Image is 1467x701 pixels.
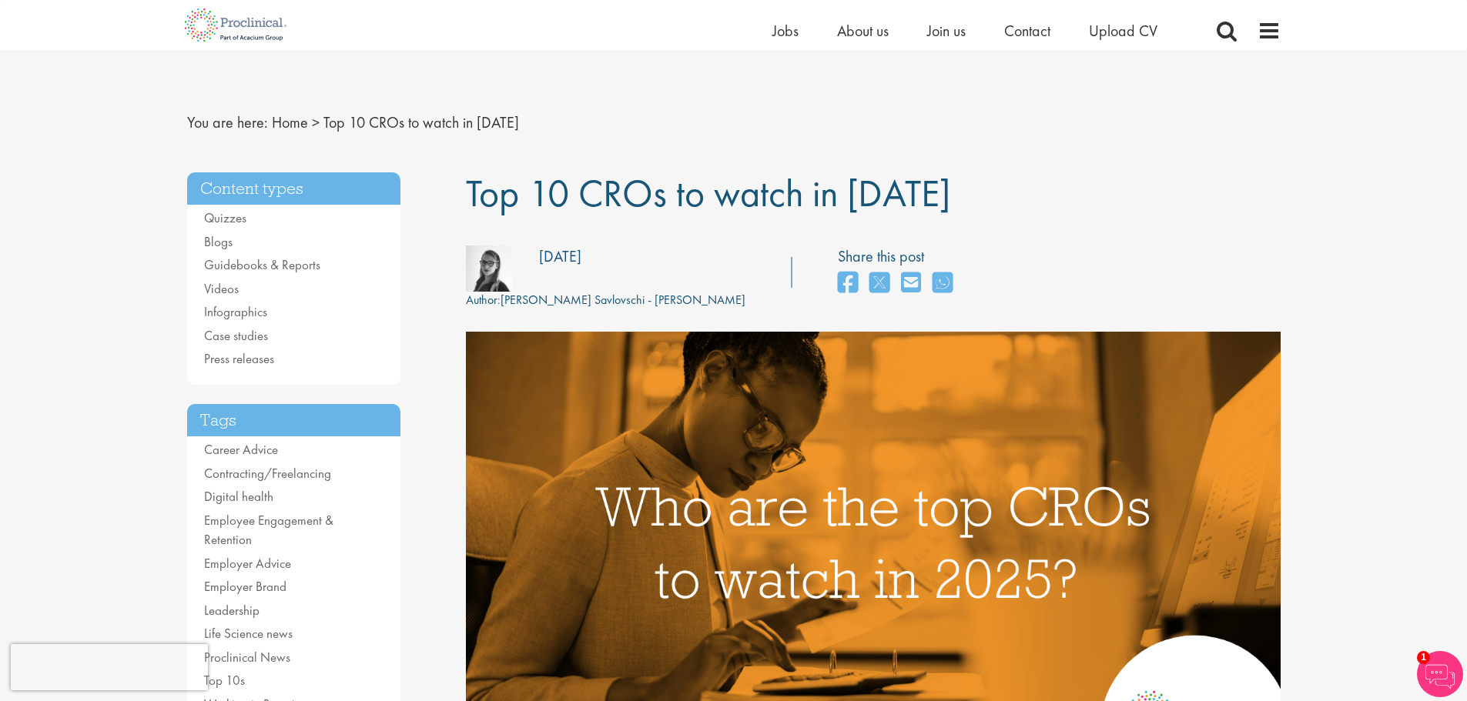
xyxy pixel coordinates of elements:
iframe: reCAPTCHA [11,644,208,690]
div: [PERSON_NAME] Savlovschi - [PERSON_NAME] [466,292,745,309]
img: fff6768c-7d58-4950-025b-08d63f9598ee [466,245,512,292]
a: Contact [1004,21,1050,41]
a: Top 10s [204,672,245,689]
a: Employer Brand [204,578,286,595]
h3: Content types [187,172,401,205]
a: Blogs [204,233,233,250]
a: share on facebook [838,267,858,300]
span: Top 10 CROs to watch in [DATE] [323,112,519,132]
a: Employee Engagement & Retention [204,512,333,549]
a: Digital health [204,488,273,505]
a: share on whats app [933,267,953,300]
a: Employer Advice [204,555,291,572]
a: Quizzes [204,209,246,226]
a: Join us [927,21,966,41]
span: You are here: [187,112,268,132]
a: share on email [901,267,921,300]
label: Share this post [838,245,960,268]
img: Chatbot [1417,651,1463,697]
a: Life Science news [204,625,293,642]
a: Infographics [204,303,267,320]
h3: Tags [187,404,401,437]
span: 1 [1417,651,1430,664]
a: Contracting/Freelancing [204,465,331,482]
a: Case studies [204,327,268,344]
a: Career Advice [204,441,278,458]
span: Author: [466,292,501,308]
a: Leadership [204,602,260,619]
a: breadcrumb link [272,112,308,132]
a: Upload CV [1089,21,1157,41]
a: share on twitter [869,267,889,300]
a: About us [837,21,889,41]
a: Jobs [772,21,799,41]
span: Top 10 CROs to watch in [DATE] [466,169,950,218]
div: [DATE] [539,245,581,268]
a: Guidebooks & Reports [204,256,320,273]
a: Proclinical News [204,649,290,666]
span: > [312,112,320,132]
a: Press releases [204,350,274,367]
a: Videos [204,280,239,297]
